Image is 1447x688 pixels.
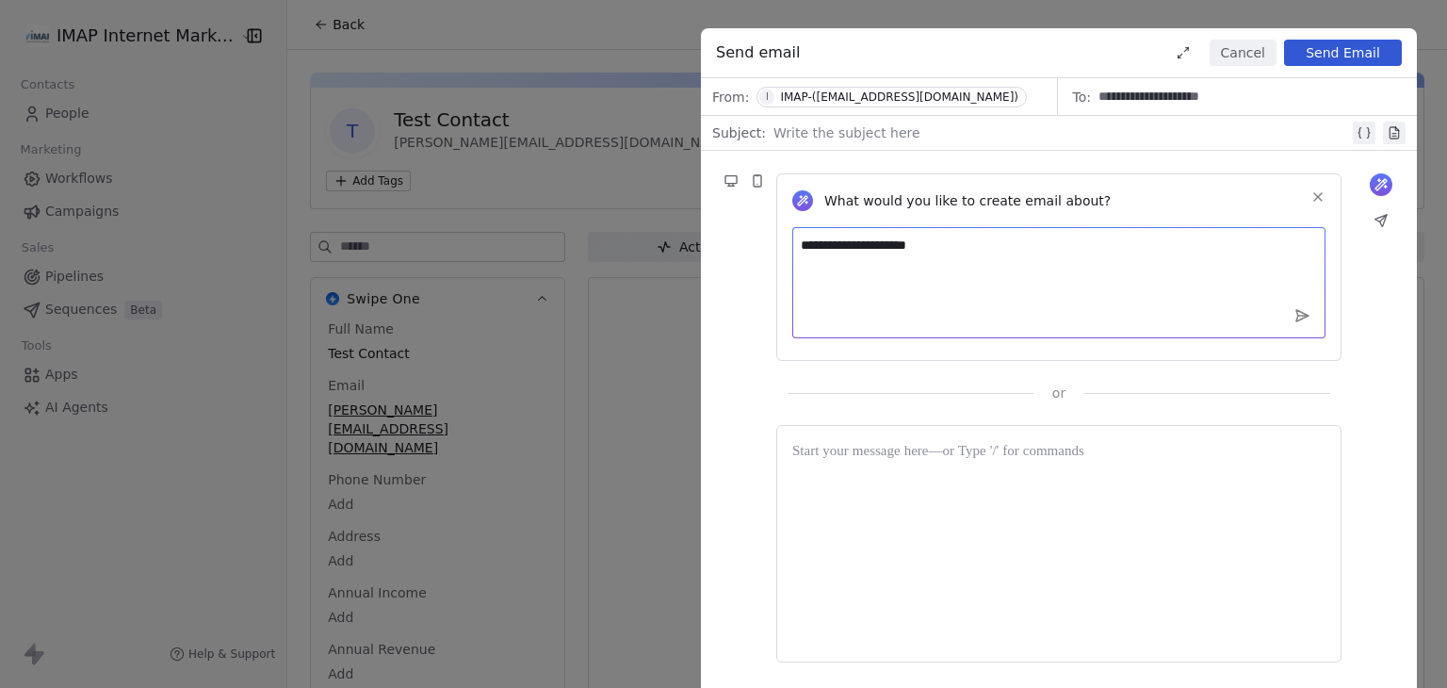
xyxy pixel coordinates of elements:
button: Cancel [1210,40,1276,66]
span: or [1052,384,1065,402]
span: Subject: [712,123,766,148]
span: From: [712,88,749,106]
span: Send email [716,41,801,64]
div: I [766,90,769,105]
span: To: [1073,88,1091,106]
button: Send Email [1284,40,1402,66]
div: IMAP-([EMAIL_ADDRESS][DOMAIN_NAME]) [780,90,1018,104]
span: What would you like to create email about? [824,191,1111,210]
